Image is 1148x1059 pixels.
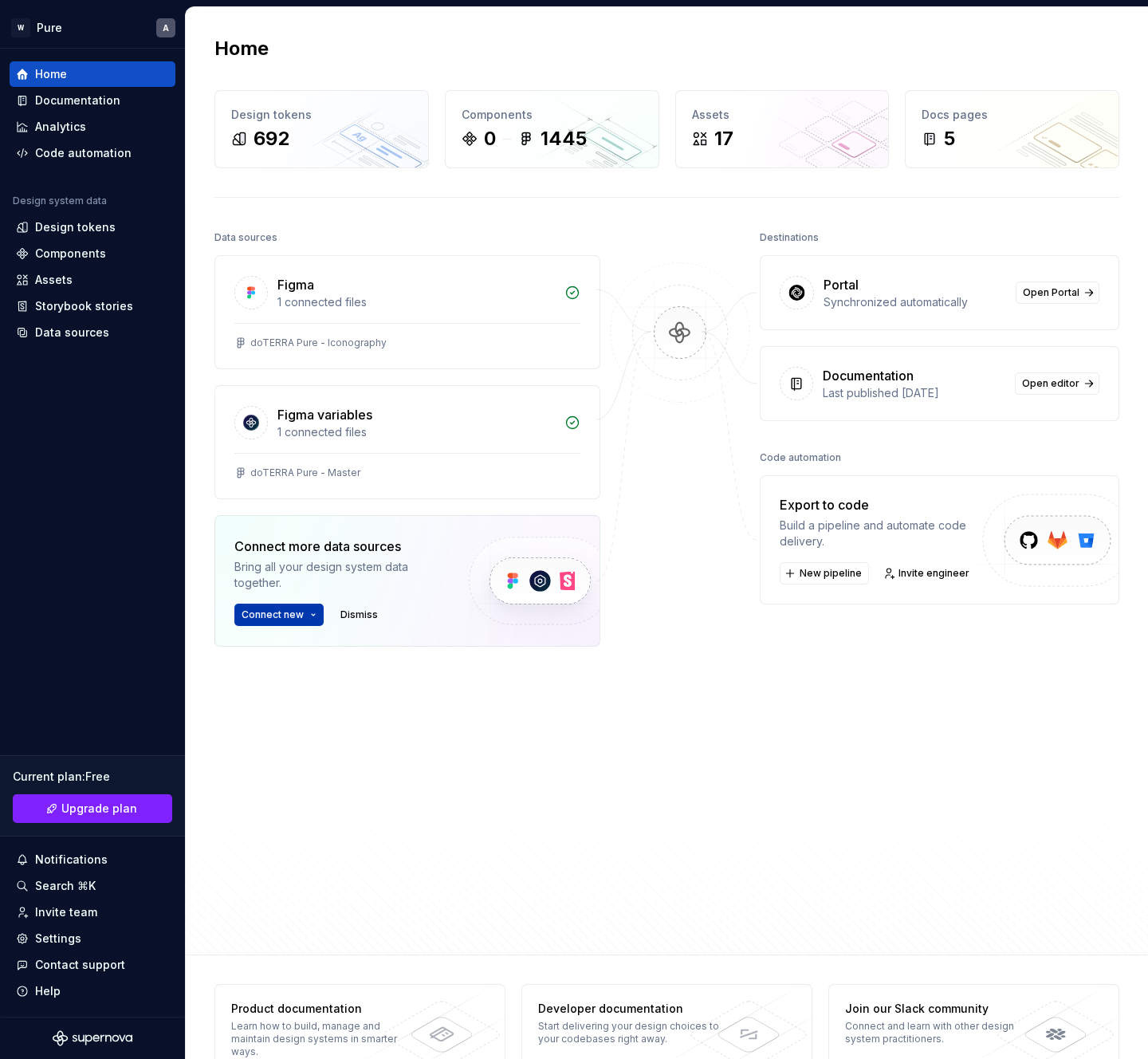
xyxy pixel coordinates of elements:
[37,20,62,36] div: Pure
[780,495,985,514] div: Export to code
[277,424,555,440] div: 1 connected files
[1015,372,1099,395] a: Open editor
[35,219,116,235] div: Design tokens
[10,61,175,87] a: Home
[10,320,175,345] a: Data sources
[340,608,378,621] span: Dismiss
[760,226,819,249] div: Destinations
[277,275,314,294] div: Figma
[675,90,890,168] a: Assets17
[277,405,372,424] div: Figma variables
[760,447,841,469] div: Code automation
[35,66,67,82] div: Home
[35,246,106,262] div: Components
[10,952,175,978] button: Contact support
[824,294,1006,310] div: Synchronized automatically
[35,878,96,894] div: Search ⌘K
[823,366,914,385] div: Documentation
[231,107,412,123] div: Design tokens
[250,337,387,349] div: doTERRA Pure - Iconography
[333,604,385,626] button: Dismiss
[944,126,955,152] div: 5
[800,567,862,580] span: New pipeline
[35,325,109,341] div: Data sources
[231,1020,416,1058] div: Learn how to build, manage and maintain design systems in smarter ways.
[824,275,859,294] div: Portal
[10,873,175,899] button: Search ⌘K
[845,1020,1030,1045] div: Connect and learn with other design system practitioners.
[242,608,304,621] span: Connect new
[922,107,1103,123] div: Docs pages
[780,562,869,585] button: New pipeline
[250,467,360,479] div: doTERRA Pure - Master
[277,294,555,310] div: 1 connected files
[10,114,175,140] a: Analytics
[10,926,175,951] a: Settings
[35,983,61,999] div: Help
[1016,281,1099,304] a: Open Portal
[898,567,969,580] span: Invite engineer
[484,126,496,152] div: 0
[35,904,97,920] div: Invite team
[1022,377,1079,390] span: Open editor
[231,1001,416,1017] div: Product documentation
[35,852,108,868] div: Notifications
[35,298,133,314] div: Storybook stories
[692,107,873,123] div: Assets
[10,293,175,319] a: Storybook stories
[10,847,175,872] button: Notifications
[445,90,659,168] a: Components01445
[714,126,733,152] div: 17
[214,90,429,168] a: Design tokens692
[538,1001,723,1017] div: Developer documentation
[35,931,81,947] div: Settings
[10,215,175,240] a: Design tokens
[879,562,977,585] a: Invite engineer
[234,537,442,556] div: Connect more data sources
[905,90,1119,168] a: Docs pages5
[13,769,172,785] div: Current plan : Free
[35,145,132,161] div: Code automation
[3,10,182,45] button: WPureA
[823,385,1005,401] div: Last published [DATE]
[13,794,172,823] a: Upgrade plan
[10,241,175,266] a: Components
[780,518,985,549] div: Build a pipeline and automate code delivery.
[10,978,175,1004] button: Help
[11,18,30,37] div: W
[462,107,643,123] div: Components
[61,801,137,817] span: Upgrade plan
[10,140,175,166] a: Code automation
[214,385,600,499] a: Figma variables1 connected filesdoTERRA Pure - Master
[234,604,324,626] button: Connect new
[214,255,600,369] a: Figma1 connected filesdoTERRA Pure - Iconography
[35,272,73,288] div: Assets
[10,900,175,925] a: Invite team
[53,1030,132,1046] svg: Supernova Logo
[13,195,107,207] div: Design system data
[234,559,442,591] div: Bring all your design system data together.
[35,957,125,973] div: Contact support
[845,1001,1030,1017] div: Join our Slack community
[163,22,169,34] div: A
[10,267,175,293] a: Assets
[254,126,289,152] div: 692
[541,126,587,152] div: 1445
[214,226,277,249] div: Data sources
[1023,286,1079,299] span: Open Portal
[214,36,269,61] h2: Home
[538,1020,723,1045] div: Start delivering your design choices to your codebases right away.
[10,88,175,113] a: Documentation
[35,119,86,135] div: Analytics
[35,93,120,108] div: Documentation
